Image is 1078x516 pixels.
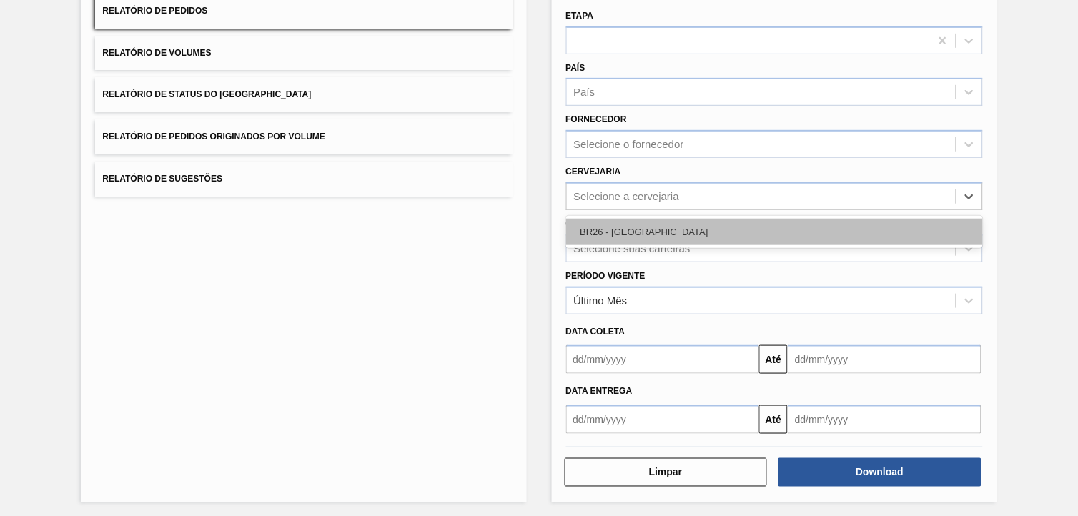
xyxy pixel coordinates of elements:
[788,345,981,374] input: dd/mm/yyyy
[102,174,222,184] span: Relatório de Sugestões
[574,294,628,307] div: Último Mês
[566,114,627,124] label: Fornecedor
[95,162,512,197] button: Relatório de Sugestões
[566,271,646,281] label: Período Vigente
[102,6,207,16] span: Relatório de Pedidos
[566,11,594,21] label: Etapa
[566,63,585,73] label: País
[574,242,691,254] div: Selecione suas carteiras
[574,139,684,151] div: Selecione o fornecedor
[566,167,621,177] label: Cervejaria
[566,386,633,396] span: Data entrega
[566,219,983,245] div: BR26 - [GEOGRAPHIC_DATA]
[95,119,512,154] button: Relatório de Pedidos Originados por Volume
[102,89,311,99] span: Relatório de Status do [GEOGRAPHIC_DATA]
[102,48,211,58] span: Relatório de Volumes
[566,405,760,434] input: dd/mm/yyyy
[788,405,981,434] input: dd/mm/yyyy
[759,345,788,374] button: Até
[759,405,788,434] button: Até
[574,86,595,99] div: País
[95,77,512,112] button: Relatório de Status do [GEOGRAPHIC_DATA]
[566,345,760,374] input: dd/mm/yyyy
[95,36,512,71] button: Relatório de Volumes
[565,458,768,487] button: Limpar
[778,458,981,487] button: Download
[566,327,625,337] span: Data coleta
[574,190,680,202] div: Selecione a cervejaria
[102,132,325,142] span: Relatório de Pedidos Originados por Volume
